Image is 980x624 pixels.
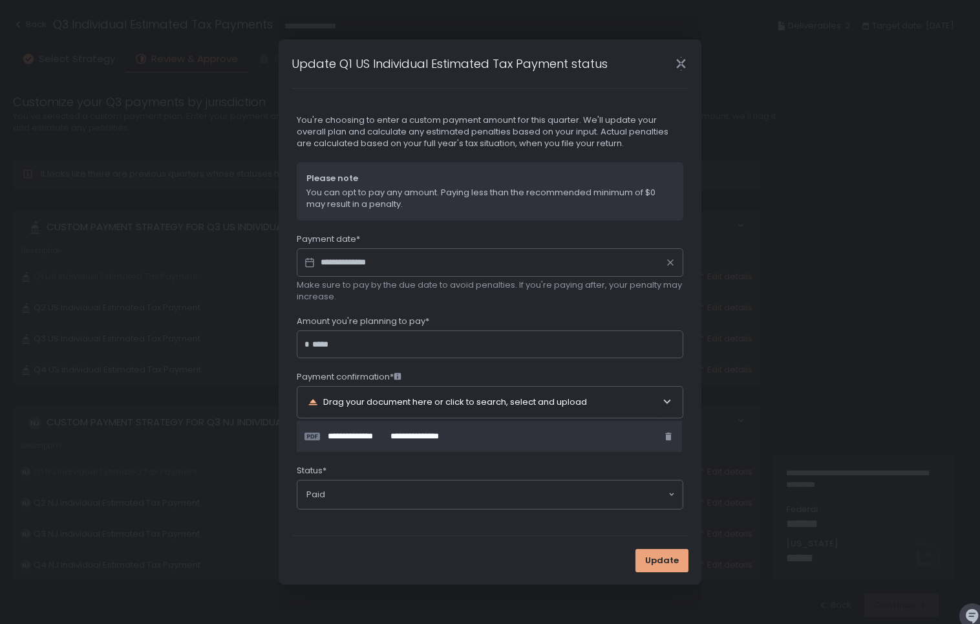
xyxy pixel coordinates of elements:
span: Payment date* [297,233,360,245]
span: Payment confirmation* [297,371,401,383]
span: Amount you're planning to pay* [297,316,429,327]
input: Datepicker input [297,248,683,277]
button: Update [635,549,688,572]
span: You're choosing to enter a custom payment amount for this quarter. We'll update your overall plan... [297,114,683,149]
span: Status* [297,465,326,477]
span: You can opt to pay any amount. Paying less than the recommended minimum of $0 may result in a pen... [306,187,674,210]
input: Search for option [325,488,667,501]
h1: Update Q1 US Individual Estimated Tax Payment status [292,55,608,72]
span: Update [645,555,679,566]
span: Make sure to pay by the due date to avoid penalties. If you're paying after, your penalty may inc... [297,279,683,303]
div: Search for option [297,480,683,509]
span: Please note [306,173,674,184]
span: Paid [306,489,325,500]
div: Close [660,56,701,71]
